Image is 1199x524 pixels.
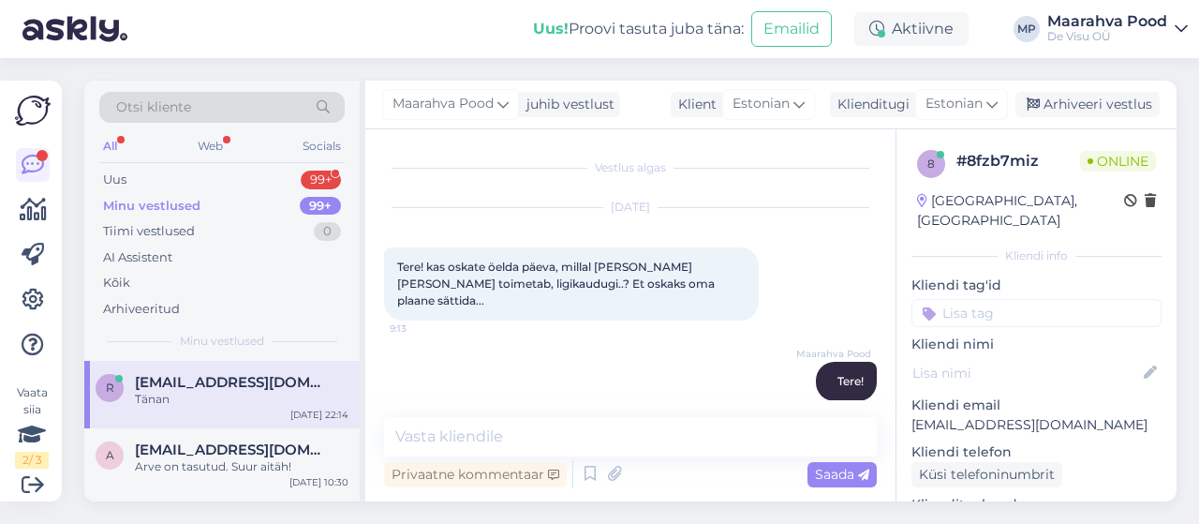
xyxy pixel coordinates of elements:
div: Arve on tasutud. Suur aitäh! [135,458,348,475]
div: Privaatne kommentaar [384,462,567,487]
span: Maarahva Pood [796,347,871,361]
b: Uus! [533,20,569,37]
span: a [106,448,114,462]
div: Klienditugi [830,95,910,114]
div: Kliendi info [911,247,1162,264]
div: [DATE] 22:14 [290,408,348,422]
button: Emailid [751,11,832,47]
div: Arhiveeritud [103,300,180,319]
span: Saada [815,466,869,483]
div: Küsi telefoninumbrit [911,462,1062,487]
div: Arhiveeri vestlus [1015,92,1160,117]
div: AI Assistent [103,248,172,267]
div: Uus [103,171,126,189]
span: Tere! kas oskate öelda päeva, millal [PERSON_NAME] [PERSON_NAME] toimetab, ligikaudugi..? Et oska... [397,260,718,307]
div: Tiimi vestlused [103,222,195,241]
div: De Visu OÜ [1047,29,1167,44]
div: [GEOGRAPHIC_DATA], [GEOGRAPHIC_DATA] [917,191,1124,231]
p: [EMAIL_ADDRESS][DOMAIN_NAME] [911,415,1162,435]
div: 99+ [301,171,341,189]
span: artjom.raletnev@gmail.com [135,442,330,458]
div: Web [194,134,227,158]
div: 2 / 3 [15,452,49,469]
div: Vestlus algas [384,159,877,176]
div: [DATE] [384,199,877,216]
span: Minu vestlused [180,333,264,350]
div: Kõik [103,274,130,292]
div: [DATE] 10:30 [289,475,348,489]
span: Tere! [837,374,864,388]
div: 0 [314,222,341,241]
span: 9:13 [390,322,460,336]
p: Kliendi email [911,396,1162,415]
span: Otsi kliente [116,97,191,117]
div: Aktiivne [854,12,969,46]
span: 8 [927,157,935,171]
div: Maarahva Pood [1047,14,1167,29]
span: Estonian [733,94,790,114]
span: reetjuuse@hotmail.com [135,374,330,391]
p: Kliendi telefon [911,442,1162,462]
p: Klienditeekond [911,495,1162,515]
div: All [99,134,121,158]
div: juhib vestlust [519,95,614,114]
span: Maarahva Pood [392,94,494,114]
div: Minu vestlused [103,197,200,216]
input: Lisa tag [911,299,1162,327]
div: Vaata siia [15,384,49,469]
div: Klient [671,95,717,114]
div: # 8fzb7miz [956,150,1080,172]
p: Kliendi nimi [911,335,1162,354]
span: Online [1080,151,1156,172]
a: Maarahva PoodDe Visu OÜ [1047,14,1188,44]
p: Kliendi tag'id [911,276,1162,295]
input: Lisa nimi [912,363,1140,383]
div: 99+ [300,197,341,216]
div: MP [1014,16,1040,42]
div: Tänan [135,391,348,408]
div: Proovi tasuta juba täna: [533,18,744,40]
span: Estonian [925,94,983,114]
div: Socials [299,134,345,158]
span: r [106,381,114,395]
img: Askly Logo [15,96,51,126]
